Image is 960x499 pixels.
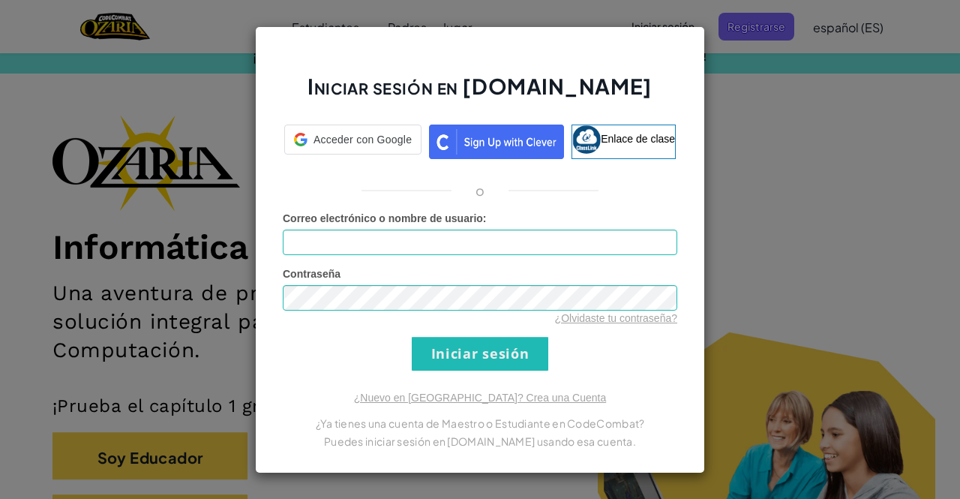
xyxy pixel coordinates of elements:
[555,312,677,324] a: ¿Olvidaste tu contraseña?
[284,125,421,159] a: Acceder con Google
[572,125,601,154] img: classlink-logo-small.png
[307,73,652,99] font: Iniciar sesión en [DOMAIN_NAME]
[601,132,675,144] font: Enlace de clase
[354,392,606,404] a: ¿Nuevo en [GEOGRAPHIC_DATA]? Crea una Cuenta
[324,434,636,448] font: Puedes iniciar sesión en [DOMAIN_NAME] usando esa cuenta.
[283,268,340,280] font: Contraseña
[316,416,645,430] font: ¿Ya tienes una cuenta de Maestro o Estudiante en CodeCombat?
[475,182,484,199] font: o
[412,337,548,371] input: Iniciar sesión
[483,212,487,224] font: :
[313,134,412,146] font: Acceder con Google
[284,125,421,155] div: Acceder con Google
[429,125,564,159] img: clever_sso_button@2x.png
[283,212,483,224] font: Correo electrónico o nombre de usuario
